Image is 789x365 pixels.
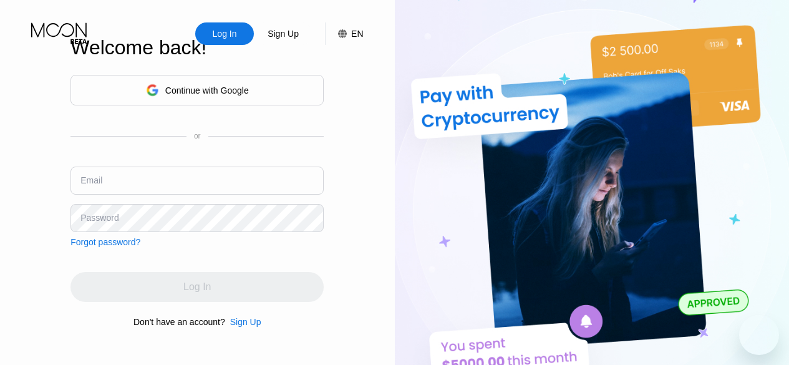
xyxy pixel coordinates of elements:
[254,22,312,45] div: Sign Up
[165,85,249,95] div: Continue with Google
[351,29,363,39] div: EN
[230,317,261,327] div: Sign Up
[195,22,254,45] div: Log In
[70,36,324,59] div: Welcome back!
[70,237,140,247] div: Forgot password?
[194,132,201,140] div: or
[70,75,324,105] div: Continue with Google
[80,213,119,223] div: Password
[211,27,238,40] div: Log In
[325,22,363,45] div: EN
[133,317,225,327] div: Don't have an account?
[266,27,300,40] div: Sign Up
[80,175,102,185] div: Email
[739,315,779,355] iframe: Button to launch messaging window
[225,317,261,327] div: Sign Up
